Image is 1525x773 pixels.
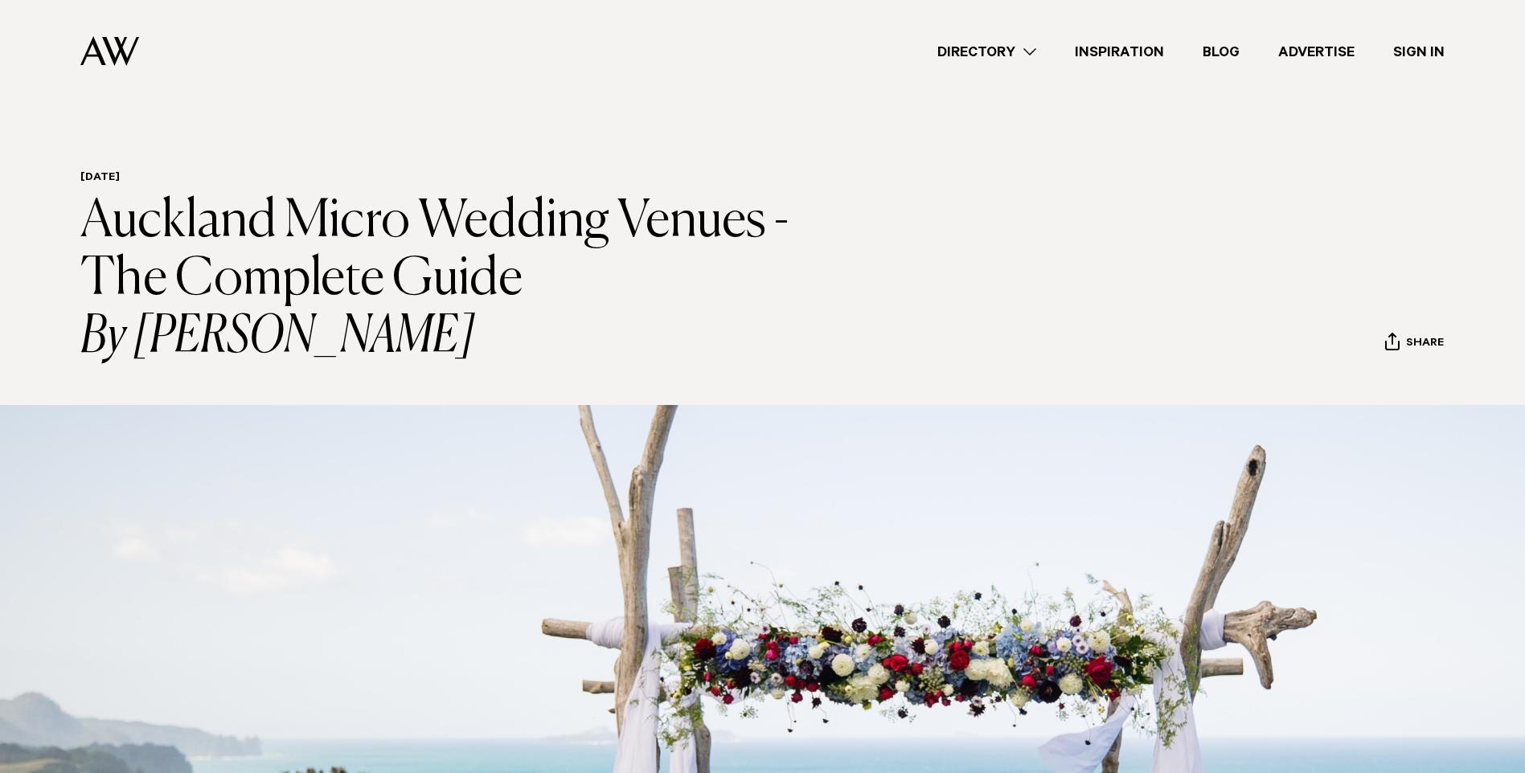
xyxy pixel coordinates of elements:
a: Blog [1183,41,1259,63]
a: Sign In [1374,41,1464,63]
i: By [PERSON_NAME] [80,309,824,366]
h1: Auckland Micro Wedding Venues - The Complete Guide [80,193,824,366]
a: Inspiration [1056,41,1183,63]
button: Share [1384,332,1445,356]
h6: [DATE] [80,171,824,186]
a: Directory [918,41,1056,63]
img: Auckland Weddings Logo [80,36,139,66]
span: Share [1406,337,1444,352]
a: Advertise [1259,41,1374,63]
